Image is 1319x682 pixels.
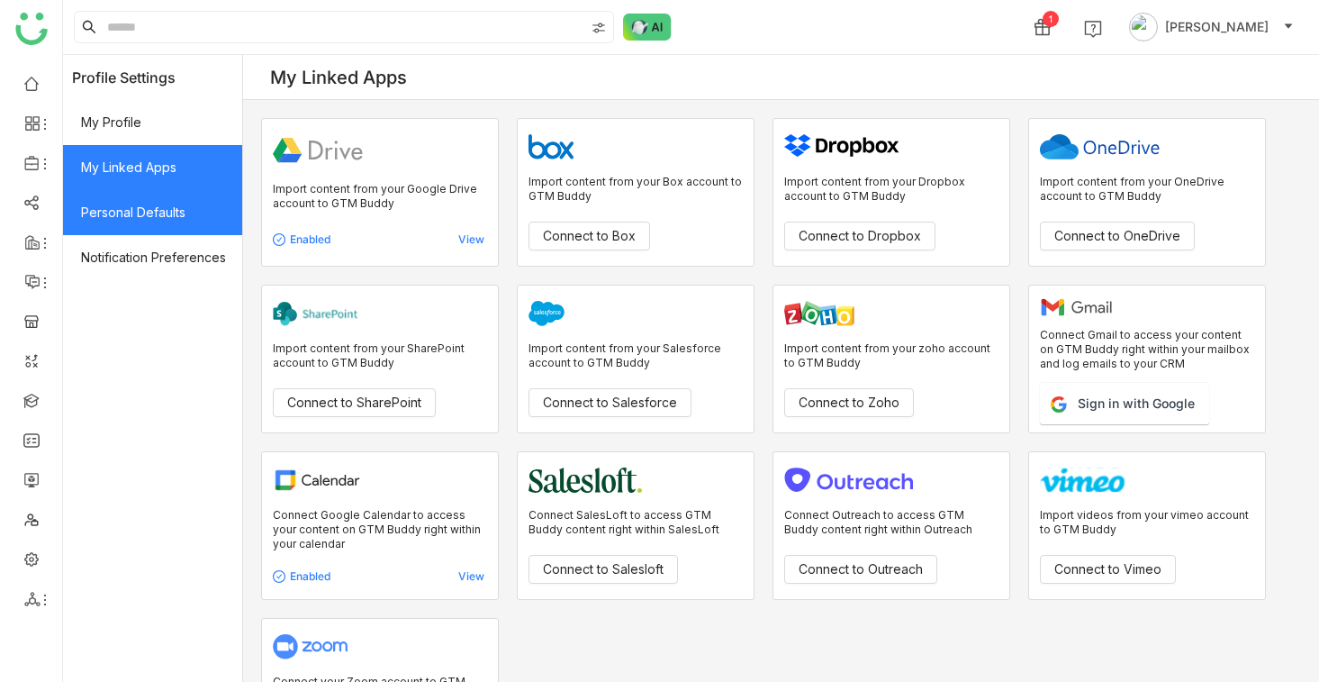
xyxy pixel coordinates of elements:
[529,508,743,537] p: Connect SalesLoft to access GTM Buddy content right within SalesLoft
[273,569,379,584] div: Enabled
[379,569,485,584] div: View
[784,508,998,537] p: Connect Outreach to access GTM Buddy content right within Outreach
[784,341,998,370] p: Import content from your zoho account to GTM Buddy
[273,388,436,417] button: Connect to SharePoint
[1040,175,1254,204] p: Import content from your OneDrive account to GTM Buddy
[1040,222,1195,250] button: Connect to OneDrive
[529,301,565,326] img: salesforce.svg
[273,232,379,247] div: Enabled
[63,145,242,190] span: My Linked Apps
[287,393,421,413] span: Connect to SharePoint
[1054,559,1161,579] span: Connect to Vimeo
[784,222,935,250] button: Connect to Dropbox
[784,301,854,326] img: zoho.svg
[1165,17,1269,37] span: [PERSON_NAME]
[273,301,358,326] img: sharepoint.svg
[1040,134,1160,159] img: onedrive.svg
[543,559,664,579] span: Connect to Salesloft
[273,468,363,493] img: google-calendar.svg
[1125,13,1297,41] button: [PERSON_NAME]
[799,226,921,246] span: Connect to Dropbox
[529,388,691,417] button: Connect to Salesforce
[63,55,242,100] header: Profile Settings
[1043,11,1059,27] div: 1
[1040,383,1209,424] button: Sign in with Google
[1040,508,1254,537] p: Import videos from your vimeo account to GTM Buddy
[784,175,998,204] p: Import content from your Dropbox account to GTM Buddy
[1040,295,1114,320] img: gmail.svg
[273,341,487,370] p: Import content from your SharePoint account to GTM Buddy
[63,190,242,235] span: Personal Defaults
[529,134,574,159] img: box.svg
[784,555,937,584] button: Connect to Outreach
[15,13,48,45] img: logo
[529,341,743,370] p: Import content from your Salesforce account to GTM Buddy
[1084,20,1102,38] img: help.svg
[799,393,899,413] span: Connect to Zoho
[799,559,923,579] span: Connect to Outreach
[1040,555,1176,584] button: Connect to Vimeo
[1129,13,1158,41] img: avatar
[1040,328,1254,371] p: Connect Gmail to access your content on GTM Buddy right within your mailbox and log emails to you...
[273,138,363,163] img: google-drive.svg
[529,555,678,584] button: Connect to Salesloft
[63,100,242,145] span: My Profile
[543,393,677,413] span: Connect to Salesforce
[529,468,642,493] img: salesloft.svg
[273,634,349,659] img: zoom-user.svg
[273,182,487,211] p: Import content from your Google Drive account to GTM Buddy
[543,226,636,246] span: Connect to Box
[592,21,606,35] img: search-type.svg
[270,67,407,88] div: My Linked Apps
[784,388,914,417] button: Connect to Zoho
[273,508,487,551] p: Connect Google Calendar to access your content on GTM Buddy right within your calendar
[1054,226,1180,246] span: Connect to OneDrive
[623,14,672,41] img: ask-buddy-normal.svg
[63,235,242,280] span: Notification Preferences
[784,468,915,493] img: outreach.svg
[784,134,899,159] img: dropbox.svg
[1040,468,1125,493] img: vimeo.svg
[529,222,650,250] button: Connect to Box
[379,232,485,247] div: View
[529,175,743,204] p: Import content from your Box account to GTM Buddy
